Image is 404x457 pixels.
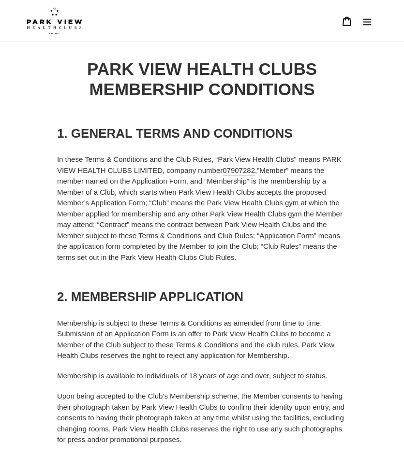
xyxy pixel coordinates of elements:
[223,166,255,175] a: 07907282
[57,318,347,361] p: Membership is subject to these Terms & Conditions as amended from time to time. Submission of an ...
[57,126,347,141] h3: 1. GENERAL TERMS AND CONDITIONS
[357,10,377,31] button: Menu
[57,59,347,100] h1: PARK VIEW HEALTH CLUBS MEMBERSHIP CONDITIONS
[27,7,82,34] img: Park view health clubs is a gym near you.
[57,289,347,304] h3: 2. MEMBERSHIP APPLICATION
[57,371,347,382] p: Membership is available to individuals of 18 years of age and over, subject to status.
[57,391,347,445] p: Upon being accepted to the Club’s Membership scheme, the Member consents to having their photogra...
[57,154,347,263] p: In these Terms & Conditions and the Club Rules, “Park View Health Clubs” means PARK VIEW HEALTH C...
